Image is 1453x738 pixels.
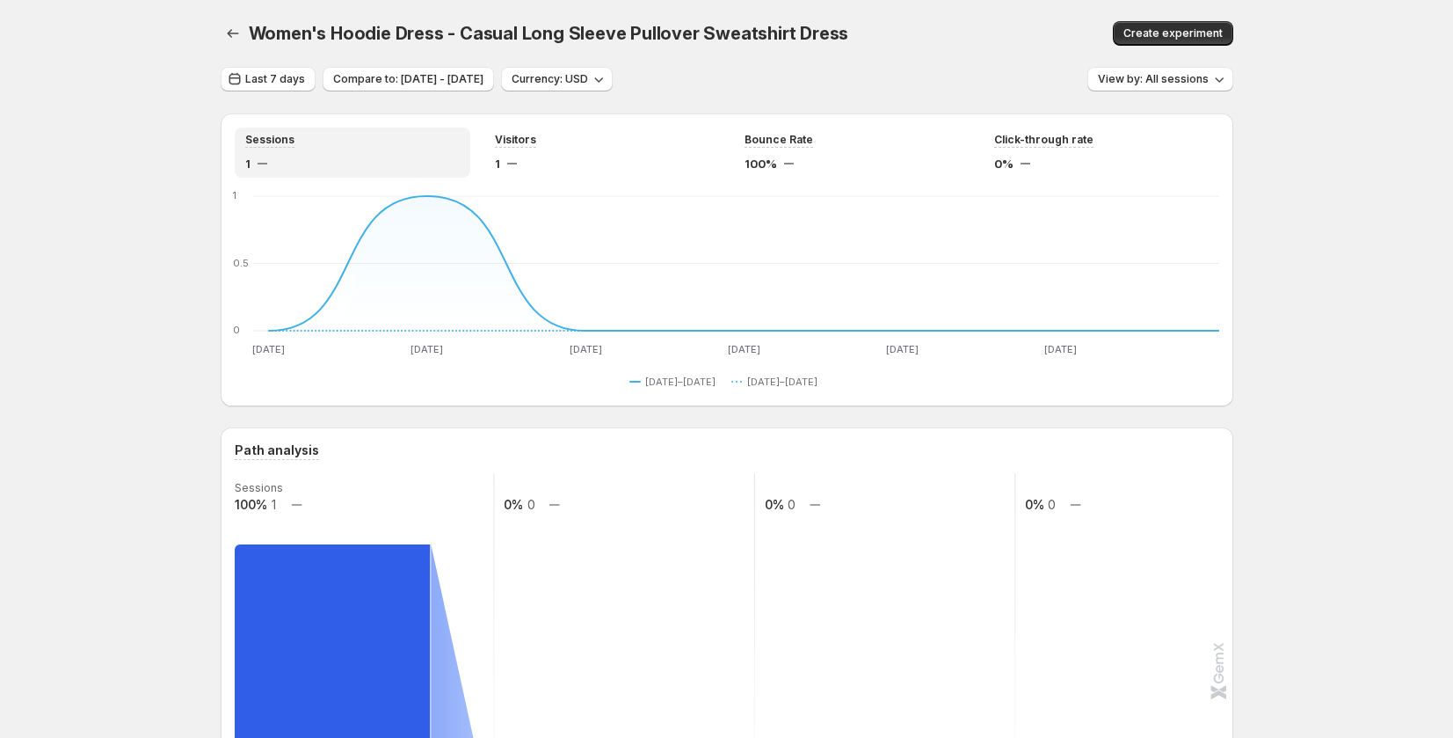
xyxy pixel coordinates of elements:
text: [DATE] [410,343,443,355]
text: 0 [527,497,534,512]
span: 1 [245,155,251,172]
text: 0% [1025,497,1044,512]
span: [DATE]–[DATE] [645,375,716,389]
span: Last 7 days [245,72,305,86]
span: View by: All sessions [1098,72,1209,86]
text: 0 [787,497,795,512]
span: Click-through rate [994,133,1093,147]
span: Women's Hoodie Dress - Casual Long Sleeve Pullover Sweatshirt Dress [249,23,849,44]
button: Create experiment [1113,21,1233,46]
text: [DATE] [252,343,285,355]
text: 100% [235,497,267,512]
button: [DATE]–[DATE] [731,371,825,392]
span: Create experiment [1123,26,1223,40]
text: [DATE] [1044,343,1077,355]
span: Compare to: [DATE] - [DATE] [333,72,483,86]
span: Sessions [245,133,294,147]
h3: Path analysis [235,442,319,459]
text: [DATE] [569,343,601,355]
text: 0 [233,324,240,336]
span: Currency: USD [512,72,588,86]
text: [DATE] [886,343,919,355]
span: 100% [745,155,777,172]
button: [DATE]–[DATE] [629,371,723,392]
button: Compare to: [DATE] - [DATE] [323,67,494,91]
button: Last 7 days [221,67,316,91]
button: Currency: USD [501,67,613,91]
text: Sessions [235,481,283,494]
span: Visitors [495,133,536,147]
text: 1 [233,189,236,201]
button: View by: All sessions [1087,67,1233,91]
text: 1 [271,497,275,512]
span: [DATE]–[DATE] [747,375,817,389]
span: 0% [994,155,1013,172]
text: 0% [764,497,783,512]
span: 1 [495,155,500,172]
text: 0% [504,497,523,512]
text: 0.5 [233,257,249,269]
text: 0 [1048,497,1056,512]
text: [DATE] [727,343,759,355]
span: Bounce Rate [745,133,813,147]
